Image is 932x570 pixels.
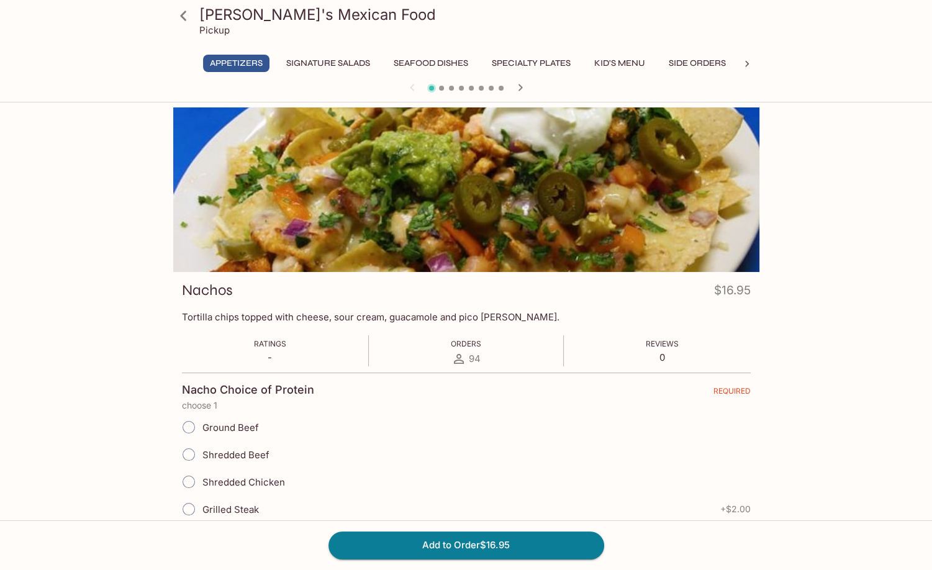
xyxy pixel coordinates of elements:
div: Nachos [173,107,759,272]
span: Reviews [646,339,679,348]
h3: [PERSON_NAME]'s Mexican Food [199,5,754,24]
p: 0 [646,351,679,363]
h3: Nachos [182,281,233,300]
span: Shredded Beef [202,449,269,461]
span: Ratings [254,339,286,348]
span: Orders [451,339,481,348]
h4: $16.95 [714,281,751,305]
p: - [254,351,286,363]
h4: Nacho Choice of Protein [182,383,314,397]
button: Appetizers [203,55,269,72]
button: Seafood Dishes [387,55,475,72]
span: Shredded Chicken [202,476,285,488]
button: Kid's Menu [587,55,652,72]
span: REQUIRED [713,386,751,400]
button: Signature Salads [279,55,377,72]
span: Grilled Steak [202,504,259,515]
span: 94 [469,353,481,364]
span: Ground Beef [202,422,259,433]
button: Specialty Plates [485,55,577,72]
button: Side Orders [662,55,733,72]
p: choose 1 [182,400,751,410]
span: + $2.00 [720,504,751,514]
button: Add to Order$16.95 [328,532,604,559]
p: Pickup [199,24,230,36]
p: Tortilla chips topped with cheese, sour cream, guacamole and pico [PERSON_NAME]. [182,311,751,323]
